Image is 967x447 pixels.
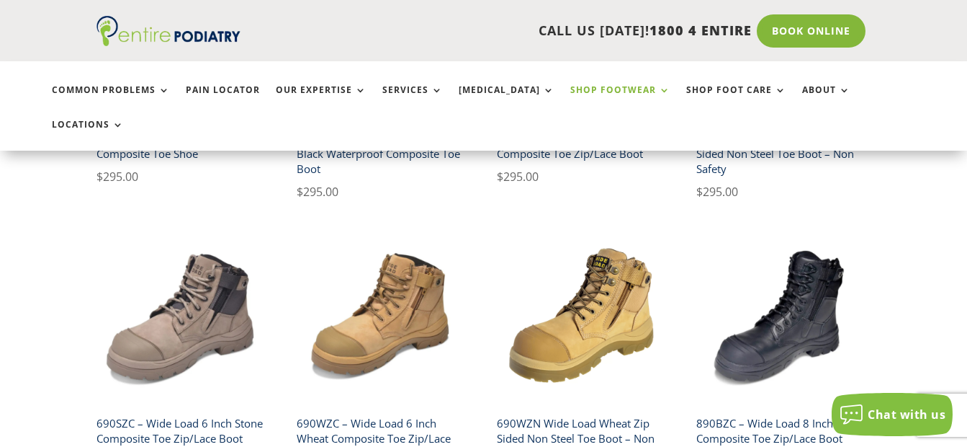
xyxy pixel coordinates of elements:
a: Locations [52,120,124,151]
h2: 690BLWC – Wide Load 6 Inch Black Waterproof Composite Toe Boot [297,126,467,182]
a: Our Expertise [276,85,366,116]
a: Pain Locator [186,85,260,116]
button: Chat with us [832,393,953,436]
p: CALL US [DATE]! [272,22,752,40]
span: 1800 4 ENTIRE [649,22,752,39]
img: 890BZC wide load safety boot composite toe black [696,234,867,404]
a: [MEDICAL_DATA] [459,85,554,116]
bdi: 295.00 [696,184,738,200]
h2: 690BZN Wide Load Black Zip Sided Non Steel Toe Boot – Non Safety [696,126,867,182]
span: $ [696,184,703,200]
a: Shop Footwear [570,85,670,116]
span: $ [297,184,303,200]
a: Shop Foot Care [686,85,786,116]
a: Common Problems [52,85,170,116]
bdi: 295.00 [497,169,539,185]
span: $ [96,169,103,185]
img: logo (1) [96,16,240,46]
a: Book Online [757,14,865,48]
span: Chat with us [868,407,945,422]
bdi: 295.00 [297,184,338,200]
bdi: 295.00 [96,169,138,185]
img: 690SZC wide load safety boot composite toe stone [96,234,267,404]
img: Wide Load non steele toe boot wheat nubuck [497,234,667,404]
a: Services [382,85,443,116]
a: Entire Podiatry [96,35,240,49]
img: 690WZC wide load safety boot composite toe wheat [297,234,467,404]
a: About [802,85,850,116]
span: $ [497,169,503,185]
